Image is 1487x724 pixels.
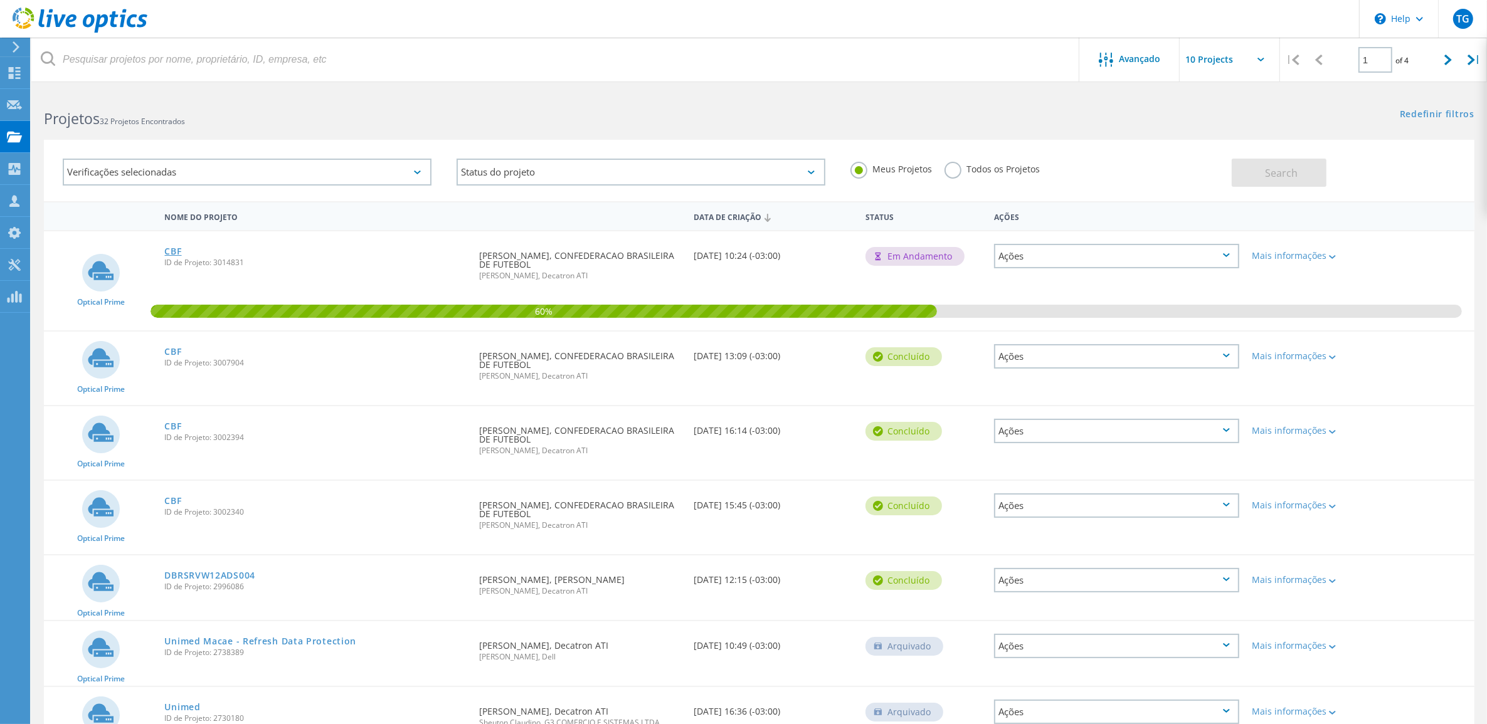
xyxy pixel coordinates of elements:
div: Mais informações [1252,575,1353,584]
a: Redefinir filtros [1400,110,1474,120]
input: Pesquisar projetos por nome, proprietário, ID, empresa, etc [31,38,1080,81]
span: ID de Projeto: 3007904 [164,359,467,367]
span: ID de Projeto: 3014831 [164,259,467,266]
svg: \n [1375,13,1386,24]
div: Concluído [865,422,942,441]
div: Nome do Projeto [158,204,473,228]
span: Optical Prime [77,298,125,306]
div: Ações [994,568,1239,592]
div: [DATE] 10:24 (-03:00) [687,231,859,273]
div: [DATE] 13:09 (-03:00) [687,332,859,373]
div: Concluído [865,496,942,515]
div: [DATE] 10:49 (-03:00) [687,621,859,663]
div: Mais informações [1252,352,1353,360]
div: Ações [994,634,1239,658]
div: Mais informações [1252,707,1353,716]
div: [PERSON_NAME], Decatron ATI [473,621,687,673]
div: [PERSON_NAME], CONFEDERACAO BRASILEIRA DE FUTEBOL [473,231,687,292]
div: Arquivado [865,703,943,721]
div: Ações [994,419,1239,443]
span: Optical Prime [77,535,125,542]
div: [DATE] 12:15 (-03:00) [687,555,859,597]
span: 32 Projetos Encontrados [100,116,185,127]
div: Status do projeto [457,159,825,186]
a: CBF [164,247,181,256]
div: [DATE] 15:45 (-03:00) [687,481,859,522]
span: 60% [151,305,938,316]
a: Live Optics Dashboard [13,26,147,35]
span: [PERSON_NAME], Decatron ATI [479,522,681,529]
a: Unimed Macae - Refresh Data Protection [164,637,356,646]
div: | [1280,38,1306,82]
div: [PERSON_NAME], [PERSON_NAME] [473,555,687,607]
span: [PERSON_NAME], Decatron ATI [479,272,681,280]
span: [PERSON_NAME], Decatron ATI [479,447,681,454]
span: ID de Projeto: 3002340 [164,508,467,516]
div: Ações [994,700,1239,724]
label: Meus Projetos [850,162,932,174]
span: Optical Prime [77,386,125,393]
a: CBF [164,347,181,356]
span: Optical Prime [77,609,125,617]
span: [PERSON_NAME], Decatron ATI [479,587,681,595]
div: Ações [994,244,1239,268]
div: Concluído [865,571,942,590]
span: of 4 [1395,55,1409,66]
span: ID de Projeto: 2996086 [164,583,467,590]
div: Ações [994,493,1239,518]
div: Arquivado [865,637,943,656]
div: [PERSON_NAME], CONFEDERACAO BRASILEIRA DE FUTEBOL [473,481,687,542]
span: [PERSON_NAME], Decatron ATI [479,372,681,380]
a: CBF [164,422,181,431]
div: [PERSON_NAME], CONFEDERACAO BRASILEIRA DE FUTEBOL [473,332,687,392]
div: Ações [994,344,1239,369]
div: Mais informações [1252,501,1353,510]
div: Mais informações [1252,641,1353,650]
a: CBF [164,496,181,505]
a: DBRSRVW12ADS004 [164,571,255,580]
span: Avançado [1119,55,1161,63]
button: Search [1232,159,1326,187]
label: Todos os Projetos [945,162,1040,174]
div: Em andamento [865,247,965,266]
div: Data de Criação [687,204,859,228]
div: Concluído [865,347,942,366]
div: [DATE] 16:14 (-03:00) [687,406,859,448]
div: [PERSON_NAME], CONFEDERACAO BRASILEIRA DE FUTEBOL [473,406,687,467]
b: Projetos [44,108,100,129]
div: Verificações selecionadas [63,159,431,186]
span: [PERSON_NAME], Dell [479,653,681,661]
div: Ações [988,204,1246,228]
span: Optical Prime [77,675,125,683]
span: ID de Projeto: 2730180 [164,715,467,722]
div: Status [859,204,988,228]
a: Unimed [164,703,200,711]
div: Mais informações [1252,251,1353,260]
div: Mais informações [1252,426,1353,435]
span: ID de Projeto: 3002394 [164,434,467,441]
span: Search [1266,166,1298,180]
div: | [1461,38,1487,82]
span: TG [1456,14,1469,24]
span: ID de Projeto: 2738389 [164,649,467,656]
span: Optical Prime [77,460,125,468]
